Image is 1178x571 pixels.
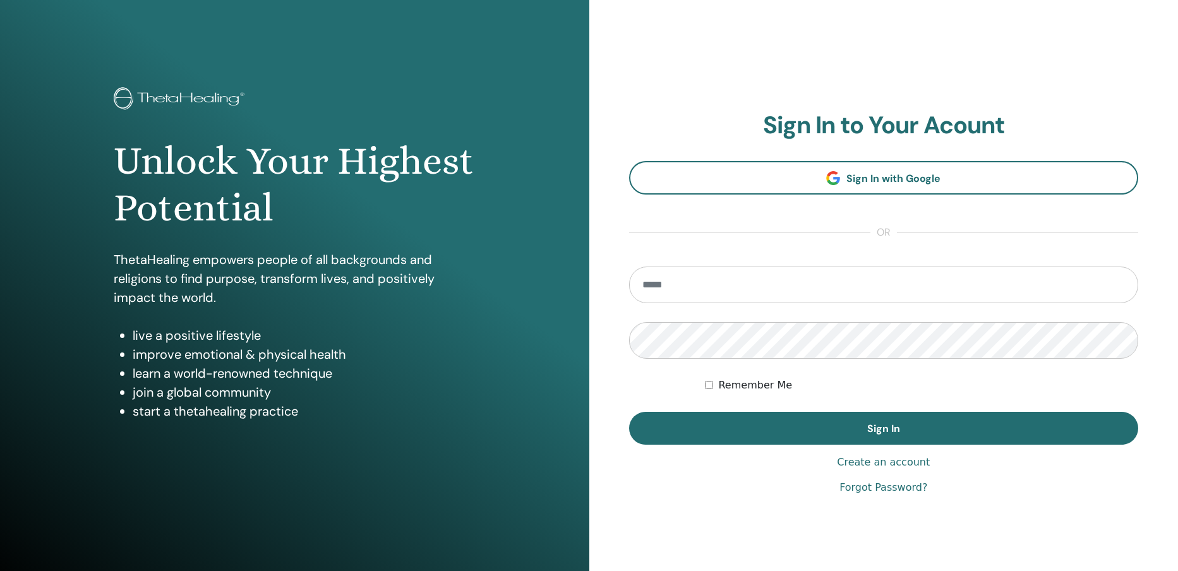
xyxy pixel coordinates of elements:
a: Create an account [837,455,930,470]
a: Forgot Password? [839,480,927,495]
li: start a thetahealing practice [133,402,475,421]
li: join a global community [133,383,475,402]
a: Sign In with Google [629,161,1139,195]
button: Sign In [629,412,1139,445]
li: learn a world-renowned technique [133,364,475,383]
h1: Unlock Your Highest Potential [114,138,475,232]
li: improve emotional & physical health [133,345,475,364]
span: Sign In with Google [846,172,941,185]
p: ThetaHealing empowers people of all backgrounds and religions to find purpose, transform lives, a... [114,250,475,307]
span: Sign In [867,422,900,435]
span: or [870,225,897,240]
h2: Sign In to Your Acount [629,111,1139,140]
label: Remember Me [718,378,792,393]
div: Keep me authenticated indefinitely or until I manually logout [705,378,1138,393]
li: live a positive lifestyle [133,326,475,345]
